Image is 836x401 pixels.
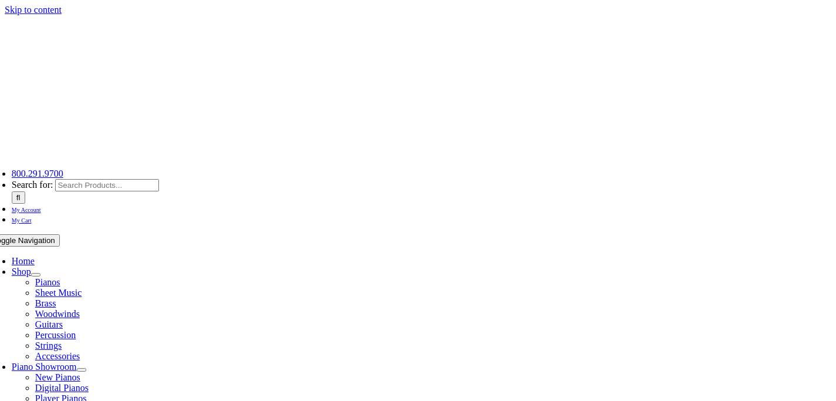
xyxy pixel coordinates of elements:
[35,288,82,298] a: Sheet Music
[77,368,86,372] button: Open submenu of Piano Showroom
[35,383,89,393] a: Digital Pianos
[35,277,60,287] a: Pianos
[5,5,62,15] a: Skip to content
[12,191,25,204] input: Search
[12,217,32,224] span: My Cart
[35,309,80,319] a: Woodwinds
[35,372,80,382] a: New Pianos
[12,267,31,277] a: Shop
[12,362,77,372] a: Piano Showroom
[35,341,62,351] a: Strings
[35,319,63,329] a: Guitars
[55,179,159,191] input: Search Products...
[12,214,32,224] a: My Cart
[35,298,56,308] a: Brass
[31,273,40,277] button: Open submenu of Shop
[35,351,80,361] a: Accessories
[12,204,41,214] a: My Account
[35,330,76,340] a: Percussion
[12,180,53,190] span: Search for:
[12,169,63,178] a: 800.291.9700
[12,207,41,213] span: My Account
[12,256,35,266] a: Home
